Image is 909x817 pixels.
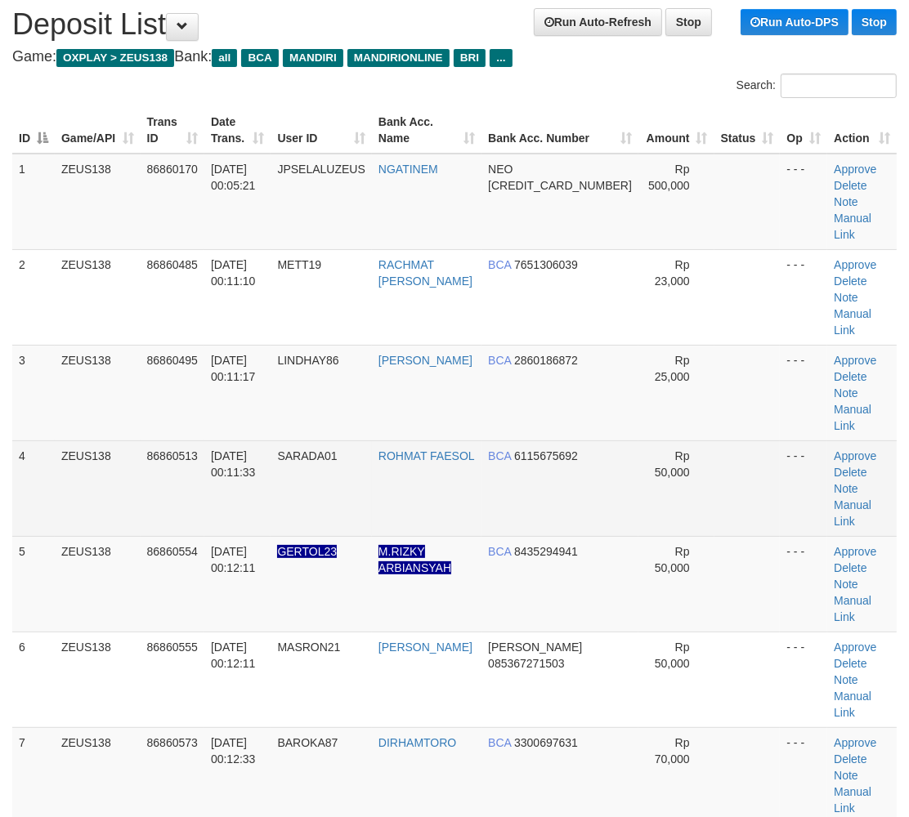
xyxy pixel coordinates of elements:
[665,8,712,36] a: Stop
[834,673,858,686] a: Note
[147,354,198,367] span: 86860495
[212,49,237,67] span: all
[378,641,472,654] a: [PERSON_NAME]
[211,258,256,288] span: [DATE] 00:11:10
[655,545,690,574] span: Rp 50,000
[378,163,438,176] a: NGATINEM
[277,641,340,654] span: MASRON21
[780,440,827,536] td: - - -
[834,545,876,558] a: Approve
[638,107,714,154] th: Amount: activate to sort column ascending
[514,545,578,558] span: Copy 8435294941 to clipboard
[827,107,897,154] th: Action: activate to sort column ascending
[834,736,876,749] a: Approve
[834,498,871,528] a: Manual Link
[655,736,690,766] span: Rp 70,000
[277,258,321,271] span: METT19
[780,107,827,154] th: Op: activate to sort column ascending
[834,578,858,591] a: Note
[834,386,858,400] a: Note
[834,752,866,766] a: Delete
[741,9,849,35] a: Run Auto-DPS
[55,107,141,154] th: Game/API: activate to sort column ascending
[488,179,632,192] span: Copy 5859459295719800 to clipboard
[12,440,55,536] td: 4
[271,107,371,154] th: User ID: activate to sort column ascending
[514,449,578,462] span: Copy 6115675692 to clipboard
[834,657,866,670] a: Delete
[834,482,858,495] a: Note
[12,49,897,65] h4: Game: Bank:
[834,561,866,574] a: Delete
[378,258,472,288] a: RACHMAT [PERSON_NAME]
[834,179,866,192] a: Delete
[204,107,271,154] th: Date Trans.: activate to sort column ascending
[834,449,876,462] a: Approve
[488,449,511,462] span: BCA
[514,258,578,271] span: Copy 7651306039 to clipboard
[211,545,256,574] span: [DATE] 00:12:11
[481,107,638,154] th: Bank Acc. Number: activate to sort column ascending
[283,49,343,67] span: MANDIRI
[12,536,55,632] td: 5
[780,154,827,250] td: - - -
[55,154,141,250] td: ZEUS138
[655,641,690,670] span: Rp 50,000
[12,632,55,727] td: 6
[378,449,475,462] a: ROHMAT FAESOL
[488,736,511,749] span: BCA
[211,449,256,479] span: [DATE] 00:11:33
[780,249,827,345] td: - - -
[834,370,866,383] a: Delete
[834,690,871,719] a: Manual Link
[277,736,338,749] span: BAROKA87
[211,354,256,383] span: [DATE] 00:11:17
[454,49,486,67] span: BRI
[834,354,876,367] a: Approve
[834,785,871,815] a: Manual Link
[12,249,55,345] td: 2
[648,163,690,192] span: Rp 500,000
[490,49,512,67] span: ...
[55,249,141,345] td: ZEUS138
[834,594,871,623] a: Manual Link
[55,536,141,632] td: ZEUS138
[852,9,897,35] a: Stop
[55,440,141,536] td: ZEUS138
[714,107,781,154] th: Status: activate to sort column ascending
[834,403,871,432] a: Manual Link
[241,49,278,67] span: BCA
[488,354,511,367] span: BCA
[147,258,198,271] span: 86860485
[12,345,55,440] td: 3
[277,545,337,558] span: Nama rekening ada tanda titik/strip, harap diedit
[141,107,204,154] th: Trans ID: activate to sort column ascending
[12,8,897,41] h1: Deposit List
[655,354,690,383] span: Rp 25,000
[488,258,511,271] span: BCA
[834,307,871,337] a: Manual Link
[12,107,55,154] th: ID: activate to sort column descending
[834,466,866,479] a: Delete
[277,163,365,176] span: JPSELALUZEUS
[781,74,897,98] input: Search:
[834,275,866,288] a: Delete
[834,195,858,208] a: Note
[211,641,256,670] span: [DATE] 00:12:11
[55,345,141,440] td: ZEUS138
[55,632,141,727] td: ZEUS138
[834,258,876,271] a: Approve
[277,354,338,367] span: LINDHAY86
[780,632,827,727] td: - - -
[147,449,198,462] span: 86860513
[347,49,450,67] span: MANDIRIONLINE
[372,107,481,154] th: Bank Acc. Name: activate to sort column ascending
[277,449,337,462] span: SARADA01
[488,657,564,670] span: Copy 085367271503 to clipboard
[378,545,451,574] a: M.RIZKY ARBIANSYAH
[211,736,256,766] span: [DATE] 00:12:33
[514,354,578,367] span: Copy 2860186872 to clipboard
[834,212,871,241] a: Manual Link
[378,736,456,749] a: DIRHAMTORO
[834,291,858,304] a: Note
